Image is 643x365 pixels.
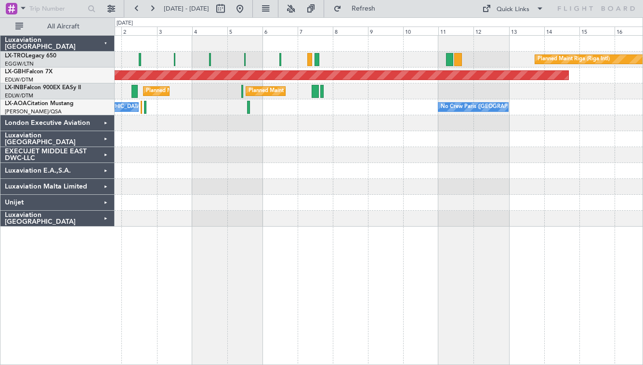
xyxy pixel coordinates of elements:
div: 5 [227,27,262,35]
a: LX-AOACitation Mustang [5,101,74,107]
div: 9 [368,27,403,35]
div: [DATE] [117,19,133,27]
button: Quick Links [477,1,549,16]
span: LX-TRO [5,53,26,59]
span: Refresh [343,5,384,12]
div: 15 [579,27,615,35]
input: Trip Number [29,1,85,16]
span: LX-AOA [5,101,27,107]
button: All Aircraft [11,19,105,34]
div: 4 [192,27,227,35]
a: LX-TROLegacy 650 [5,53,56,59]
div: 2 [121,27,157,35]
span: LX-INB [5,85,24,91]
div: No Crew Paris ([GEOGRAPHIC_DATA]) [441,100,536,114]
div: 3 [157,27,192,35]
div: 8 [333,27,368,35]
span: All Aircraft [25,23,102,30]
a: [PERSON_NAME]/QSA [5,108,62,115]
button: Refresh [329,1,387,16]
a: EGGW/LTN [5,60,34,68]
div: Planned Maint Riga (Riga Intl) [538,52,610,67]
div: Planned Maint [GEOGRAPHIC_DATA] ([GEOGRAPHIC_DATA]) [249,84,400,98]
a: LX-GBHFalcon 7X [5,69,52,75]
div: 14 [544,27,579,35]
div: 12 [473,27,509,35]
span: [DATE] - [DATE] [164,4,209,13]
div: 11 [438,27,473,35]
span: LX-GBH [5,69,26,75]
a: LX-INBFalcon 900EX EASy II [5,85,81,91]
a: EDLW/DTM [5,76,33,83]
a: EDLW/DTM [5,92,33,99]
div: 10 [403,27,438,35]
div: 7 [298,27,333,35]
div: 13 [509,27,544,35]
div: Planned Maint [GEOGRAPHIC_DATA] [146,84,238,98]
div: Quick Links [497,5,529,14]
div: 6 [262,27,298,35]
